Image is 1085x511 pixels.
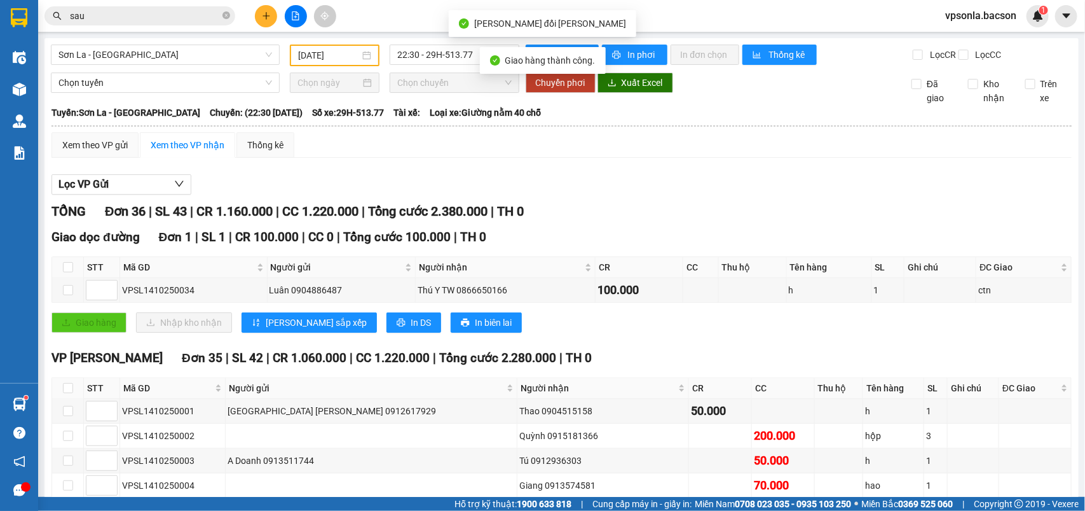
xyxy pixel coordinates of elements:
button: printerIn DS [386,312,441,333]
span: | [362,204,365,219]
img: icon-new-feature [1032,10,1044,22]
th: CC [683,257,719,278]
span: TỔNG [51,204,86,219]
span: SL 42 [232,351,263,365]
button: uploadGiao hàng [51,312,126,333]
div: Xem theo VP gửi [62,138,128,152]
span: check-circle [490,55,500,66]
div: Thống kê [247,138,283,152]
span: | [149,204,152,219]
div: 1 [926,454,945,468]
input: 14/10/2025 [298,48,360,62]
span: Tổng cước 100.000 [343,230,451,244]
span: Tổng cước 2.280.000 [439,351,557,365]
button: downloadXuất Excel [597,73,673,93]
span: In phơi [628,48,657,62]
div: VPSL1410250002 [122,429,223,443]
div: 1 [926,479,945,493]
th: STT [84,378,120,399]
div: VPSL1410250004 [122,479,223,493]
sup: 1 [24,396,28,400]
li: Hotline: 0965551559 [119,47,531,63]
img: warehouse-icon [13,115,26,128]
span: 1 [1041,6,1046,15]
div: 200.000 [754,427,812,445]
span: Số xe: 29H-513.77 [312,106,384,120]
span: | [454,230,457,244]
span: | [491,204,494,219]
span: vpsonla.bacson [935,8,1027,24]
span: | [560,351,563,365]
span: Lọc CC [971,48,1004,62]
button: plus [255,5,277,27]
div: Thú Y TW 0866650166 [418,283,593,297]
span: check-circle [459,18,469,29]
button: downloadNhập kho nhận [136,312,232,333]
div: VPSL1410250001 [122,404,223,418]
span: | [337,230,340,244]
span: caret-down [1061,10,1072,22]
th: STT [84,257,120,278]
sup: 1 [1039,6,1048,15]
span: question-circle [13,427,25,439]
span: Lọc VP Gửi [58,176,109,192]
span: Xuất Excel [622,76,663,90]
div: h [865,404,922,418]
div: [GEOGRAPHIC_DATA] [PERSON_NAME] 0912617929 [228,404,515,418]
button: file-add [285,5,307,27]
td: VPSL1410250001 [120,399,226,424]
span: | [276,204,279,219]
span: Kho nhận [978,77,1015,105]
span: VP [PERSON_NAME] [51,351,163,365]
span: ĐC Giao [979,260,1058,274]
div: 70.000 [754,477,812,494]
span: [PERSON_NAME] sắp xếp [266,316,367,330]
span: | [302,230,305,244]
span: Đơn 35 [182,351,222,365]
td: VPSL1410250004 [120,473,226,498]
div: h [789,283,870,297]
button: bar-chartThống kê [742,45,817,65]
span: In biên lai [475,316,512,330]
td: VPSL1410250002 [120,424,226,449]
span: TH 0 [566,351,592,365]
button: printerIn phơi [602,45,667,65]
strong: 0369 525 060 [898,499,953,509]
span: In DS [411,316,431,330]
span: Đơn 36 [105,204,146,219]
span: printer [612,50,623,60]
span: ĐC Giao [1002,381,1058,395]
th: Tên hàng [863,378,924,399]
span: printer [397,318,406,328]
th: Thu hộ [719,257,787,278]
th: Thu hộ [815,378,864,399]
th: Tên hàng [787,257,872,278]
div: 50.000 [691,402,749,420]
span: search [53,11,62,20]
li: Số 378 [PERSON_NAME] ( [PERSON_NAME] nhà khách [GEOGRAPHIC_DATA]) [119,31,531,47]
div: 3 [926,429,945,443]
th: Ghi chú [948,378,999,399]
button: aim [314,5,336,27]
div: Quỳnh 0915181366 [519,429,686,443]
span: Mã GD [123,381,212,395]
div: 100.000 [597,281,681,299]
span: Miền Nam [695,497,851,511]
span: Miền Bắc [861,497,953,511]
div: Giang 0913574581 [519,479,686,493]
span: SL 43 [155,204,187,219]
div: 1 [926,404,945,418]
span: Chuyến: (22:30 [DATE]) [210,106,303,120]
span: TH 0 [460,230,486,244]
span: | [350,351,353,365]
span: ⚪️ [854,501,858,507]
span: down [174,179,184,189]
span: Đơn 1 [159,230,193,244]
th: CR [596,257,683,278]
div: Xem theo VP nhận [151,138,224,152]
strong: 1900 633 818 [517,499,571,509]
span: CR 1.060.000 [273,351,346,365]
span: Giao dọc đường [51,230,140,244]
div: A Doanh 0913511744 [228,454,515,468]
span: message [13,484,25,496]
